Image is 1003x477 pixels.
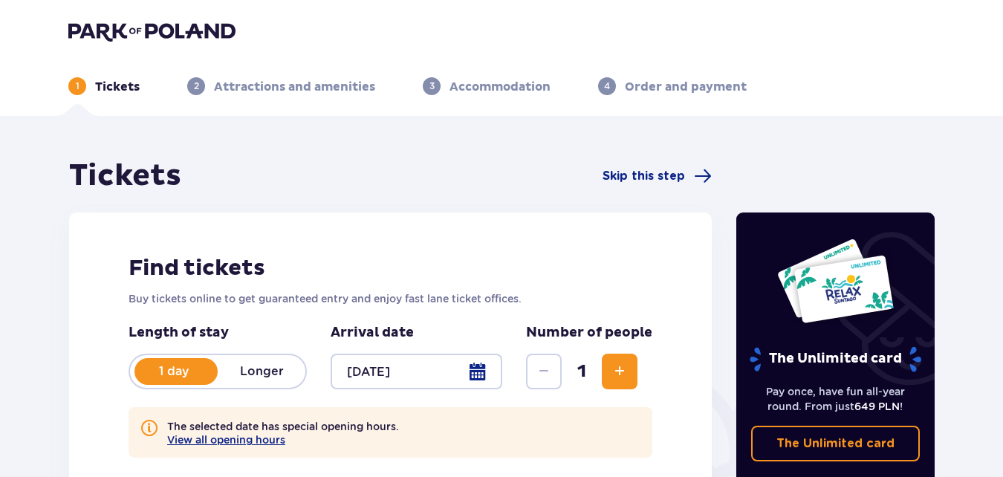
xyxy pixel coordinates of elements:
[218,363,305,380] p: Longer
[751,384,921,414] p: Pay once, have fun all-year round. From just !
[776,435,895,452] p: The Unlimited card
[565,360,599,383] span: 1
[423,77,551,95] div: 3Accommodation
[194,79,199,93] p: 2
[604,79,610,93] p: 4
[69,158,181,195] h1: Tickets
[776,238,895,324] img: Two entry cards to Suntago with the word 'UNLIMITED RELAX', featuring a white background with tro...
[603,168,685,184] span: Skip this step
[598,77,747,95] div: 4Order and payment
[854,400,900,412] span: 649 PLN
[429,79,435,93] p: 3
[130,363,218,380] p: 1 day
[129,254,652,282] h2: Find tickets
[167,434,285,446] button: View all opening hours
[68,77,140,95] div: 1Tickets
[129,291,652,306] p: Buy tickets online to get guaranteed entry and enjoy fast lane ticket offices.
[602,354,637,389] button: Increase
[526,324,652,342] p: Number of people
[214,79,375,95] p: Attractions and amenities
[331,324,414,342] p: Arrival date
[603,167,712,185] a: Skip this step
[526,354,562,389] button: Decrease
[449,79,551,95] p: Accommodation
[167,419,399,446] p: The selected date has special opening hours.
[751,426,921,461] a: The Unlimited card
[76,79,79,93] p: 1
[187,77,375,95] div: 2Attractions and amenities
[68,21,236,42] img: Park of Poland logo
[95,79,140,95] p: Tickets
[625,79,747,95] p: Order and payment
[748,346,923,372] p: The Unlimited card
[129,324,307,342] p: Length of stay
